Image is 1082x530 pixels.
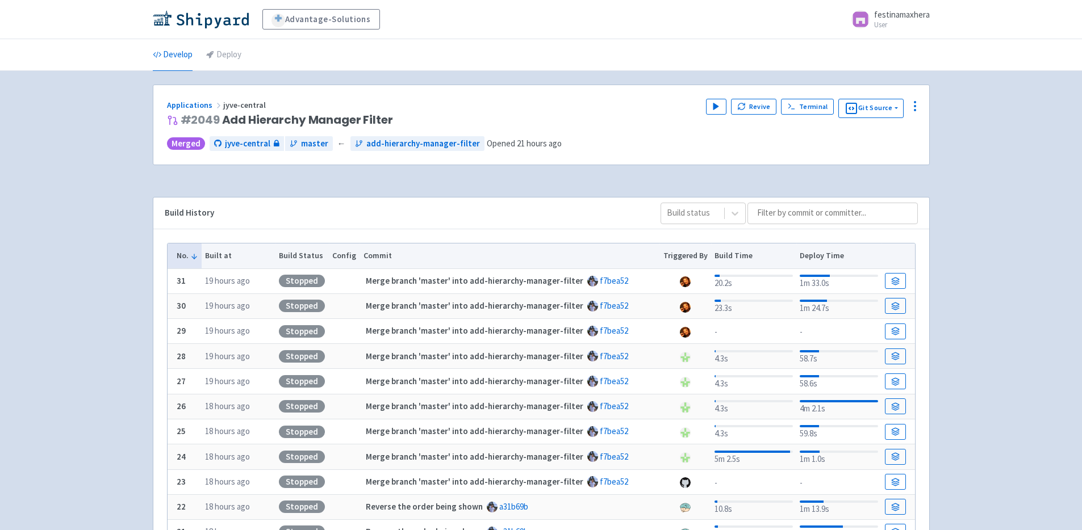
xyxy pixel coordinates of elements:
a: Applications [167,100,223,110]
div: 4.3s [715,423,792,440]
a: f7bea52 [600,451,628,462]
strong: Merge branch 'master' into add-hierarchy-manager-filter [366,275,583,286]
span: ← [337,137,346,150]
a: master [285,136,333,152]
b: 26 [177,401,186,411]
a: f7bea52 [600,300,628,311]
time: 21 hours ago [517,138,562,149]
span: Merged [167,137,205,150]
th: Commit [360,243,659,268]
div: 58.7s [800,348,878,365]
strong: Merge branch 'master' into add-hierarchy-manager-filter [366,376,583,386]
a: Build Details [885,348,905,364]
strong: Merge branch 'master' into add-hierarchy-manager-filter [366,300,583,311]
div: Stopped [279,426,325,438]
div: - [800,474,878,490]
span: master [301,137,328,150]
div: 4.3s [715,398,792,415]
a: Deploy [206,39,241,71]
span: festinamaxhera [874,9,930,20]
a: Build Details [885,449,905,465]
div: Build History [165,207,642,220]
div: 1m 1.0s [800,448,878,466]
b: 30 [177,300,186,311]
th: Triggered By [659,243,711,268]
b: 24 [177,451,186,462]
div: Stopped [279,375,325,388]
b: 25 [177,426,186,436]
strong: Reverse the order being shown [366,501,483,512]
time: 19 hours ago [205,325,250,336]
b: 27 [177,376,186,386]
div: Stopped [279,451,325,463]
span: jyve-central [223,100,268,110]
a: jyve-central [210,136,284,152]
time: 18 hours ago [205,501,250,512]
a: Build Details [885,298,905,314]
div: 23.3s [715,297,792,315]
a: Build Details [885,474,905,490]
th: Deploy Time [796,243,882,268]
div: - [800,323,878,339]
span: Opened [487,138,562,149]
div: Stopped [279,350,325,363]
div: 1m 13.9s [800,498,878,516]
div: 4.3s [715,348,792,365]
b: 31 [177,275,186,286]
strong: Merge branch 'master' into add-hierarchy-manager-filter [366,351,583,361]
a: Build Details [885,499,905,515]
a: f7bea52 [600,351,628,361]
button: No. [177,250,198,262]
a: f7bea52 [600,476,628,487]
div: - [715,474,792,490]
a: Build Details [885,398,905,414]
b: 28 [177,351,186,361]
a: add-hierarchy-manager-filter [350,136,484,152]
a: f7bea52 [600,275,628,286]
div: Stopped [279,476,325,488]
div: 4m 2.1s [800,398,878,415]
b: 23 [177,476,186,487]
button: Git Source [838,99,904,118]
time: 18 hours ago [205,426,250,436]
div: 59.8s [800,423,878,440]
a: f7bea52 [600,401,628,411]
strong: Merge branch 'master' into add-hierarchy-manager-filter [366,451,583,462]
div: 58.6s [800,373,878,390]
div: - [715,323,792,339]
div: 20.2s [715,272,792,290]
small: User [874,21,930,28]
img: Shipyard logo [153,10,249,28]
time: 18 hours ago [205,476,250,487]
div: Stopped [279,325,325,338]
th: Config [329,243,360,268]
a: Build Details [885,273,905,289]
div: Stopped [279,300,325,312]
a: Build Details [885,373,905,389]
a: f7bea52 [600,325,628,336]
a: Terminal [781,99,834,115]
span: Add Hierarchy Manager Filter [181,113,393,127]
th: Build Status [275,243,329,268]
div: Stopped [279,500,325,513]
time: 19 hours ago [205,300,250,311]
a: Build Details [885,323,905,339]
a: #2049 [181,112,220,128]
strong: Merge branch 'master' into add-hierarchy-manager-filter [366,426,583,436]
th: Build Time [711,243,796,268]
div: 1m 33.0s [800,272,878,290]
a: Develop [153,39,193,71]
div: 5m 2.5s [715,448,792,466]
a: festinamaxhera User [845,10,930,28]
time: 18 hours ago [205,451,250,462]
a: Advantage-Solutions [262,9,380,30]
strong: Merge branch 'master' into add-hierarchy-manager-filter [366,401,583,411]
button: Revive [731,99,776,115]
time: 19 hours ago [205,376,250,386]
strong: Merge branch 'master' into add-hierarchy-manager-filter [366,476,583,487]
a: Build Details [885,424,905,440]
button: Play [706,99,726,115]
div: 10.8s [715,498,792,516]
div: Stopped [279,275,325,287]
input: Filter by commit or committer... [747,203,918,224]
